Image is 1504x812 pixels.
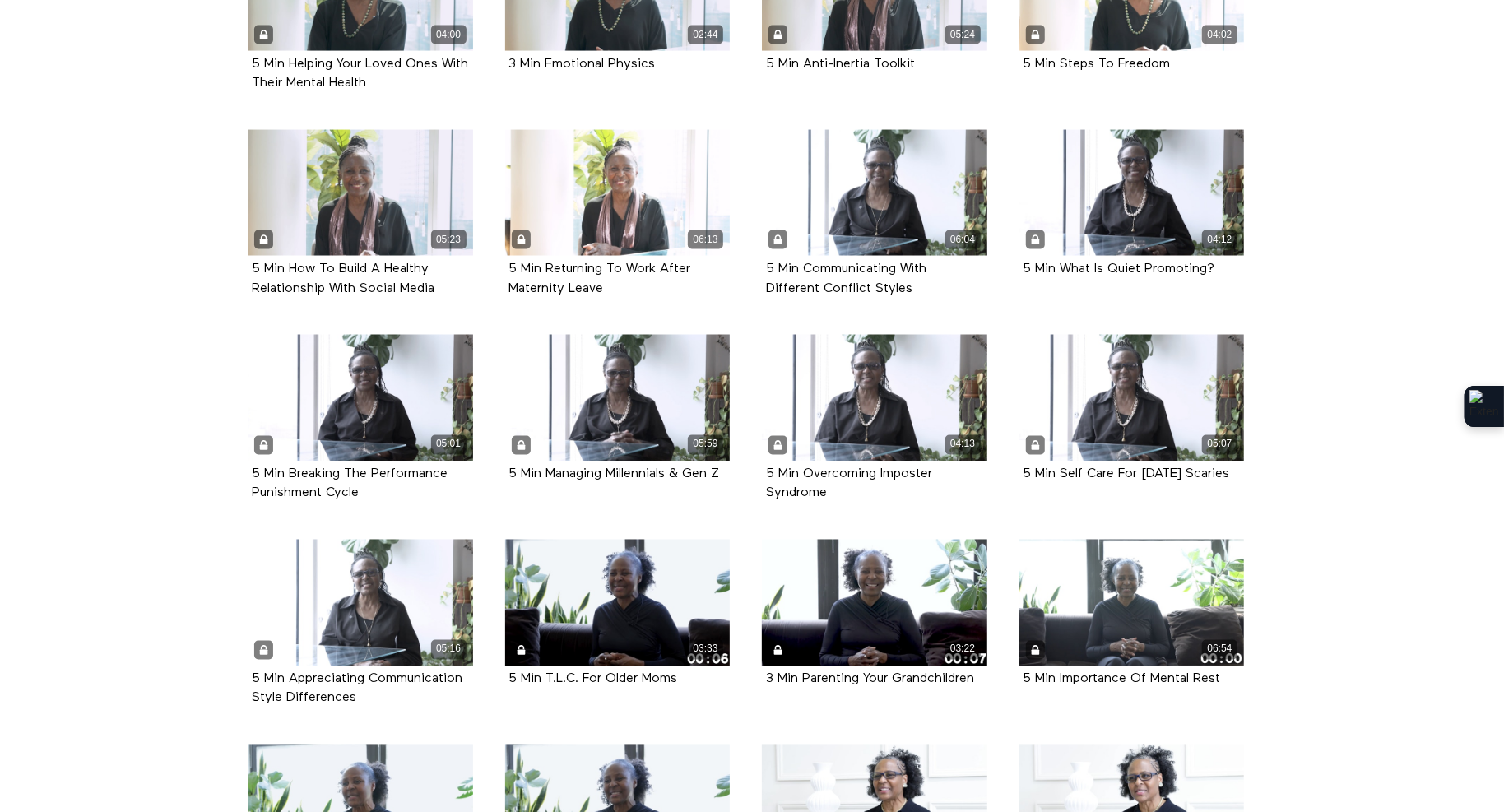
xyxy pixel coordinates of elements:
a: 5 Min Communicating With Different Conflict Styles [766,262,926,294]
div: 06:13 [688,230,723,249]
a: 5 Min Breaking The Performance Punishment Cycle 05:01 [248,335,473,462]
div: 05:16 [431,640,467,659]
strong: 5 Min Breaking The Performance Punishment Cycle [252,468,448,500]
div: 06:54 [1202,640,1237,659]
div: 04:00 [431,26,467,44]
a: 5 Min Communicating With Different Conflict Styles 06:04 [762,130,987,257]
div: 06:04 [945,230,981,249]
a: 5 Min Anti-Inertia Toolkit [766,58,915,70]
div: 05:01 [431,435,467,454]
a: 5 Min T.L.C. For Older Moms 03:33 [505,540,731,666]
a: 5 Min Breaking The Performance Punishment Cycle [252,468,448,499]
div: 05:24 [945,26,981,44]
div: 05:07 [1202,435,1237,454]
strong: 5 Min Anti-Inertia Toolkit [766,58,915,71]
a: 3 Min Emotional Physics [509,58,656,70]
a: 5 Min Returning To Work After Maternity Leave [509,262,691,294]
a: 5 Min Importance Of Mental Rest 06:54 [1019,540,1245,666]
strong: 5 Min Steps To Freedom [1024,58,1171,71]
div: 05:23 [431,230,467,249]
a: 5 Min Helping Your Loved Ones With Their Mental Health [252,58,468,89]
a: 5 Min Overcoming Imposter Syndrome [766,468,932,499]
a: 5 Min Importance Of Mental Rest [1024,673,1221,685]
div: 05:59 [688,435,723,454]
strong: 5 Min Overcoming Imposter Syndrome [766,468,932,500]
a: 5 Min Steps To Freedom [1024,58,1171,70]
img: Extension Icon [1469,390,1499,423]
a: 5 Min Managing Millennials & Gen Z 05:59 [505,335,731,462]
a: 5 Min T.L.C. For Older Moms [509,673,678,685]
div: 03:22 [945,640,981,659]
a: 5 Min Overcoming Imposter Syndrome 04:13 [762,335,987,462]
a: 5 Min Appreciating Communication Style Differences [252,673,462,704]
div: 04:02 [1202,26,1237,44]
a: 5 Min Self Care For [DATE] Scaries [1024,468,1230,480]
strong: 5 Min Communicating With Different Conflict Styles [766,262,926,295]
a: 5 Min How To Build A Healthy Relationship With Social Media 05:23 [248,130,473,257]
a: 5 Min Returning To Work After Maternity Leave 06:13 [505,130,731,257]
div: 04:13 [945,435,981,454]
div: 02:44 [688,26,723,44]
strong: 3 Min Emotional Physics [509,58,656,71]
a: 5 Min Managing Millennials & Gen Z [509,468,720,480]
strong: 5 Min Self Care For Sunday Scaries [1024,468,1230,481]
strong: 5 Min How To Build A Healthy Relationship With Social Media [252,262,434,295]
strong: 5 Min Appreciating Communication Style Differences [252,673,462,705]
a: 5 Min Appreciating Communication Style Differences 05:16 [248,540,473,666]
strong: 5 Min Returning To Work After Maternity Leave [509,262,691,295]
a: 3 Min Parenting Your Grandchildren [766,673,974,685]
a: 5 Min How To Build A Healthy Relationship With Social Media [252,262,434,294]
a: 3 Min Parenting Your Grandchildren 03:22 [762,540,987,666]
a: 5 Min Self Care For Sunday Scaries 05:07 [1019,335,1245,462]
div: 03:33 [688,640,723,659]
